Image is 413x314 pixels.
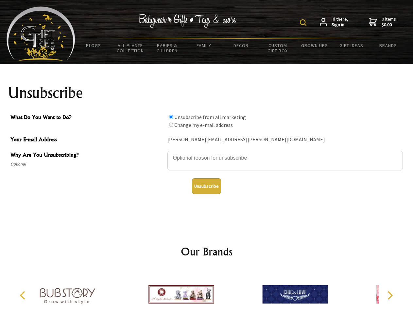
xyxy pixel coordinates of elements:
button: Unsubscribe [192,178,221,194]
a: Custom Gift Box [259,39,296,58]
h2: Our Brands [13,244,400,259]
button: Next [383,288,397,303]
a: Hi there,Sign in [320,16,348,28]
input: What Do You Want to Do? [169,123,173,127]
span: Why Are You Unsubscribing? [10,151,164,160]
img: Babyware - Gifts - Toys and more... [7,7,75,61]
a: Family [186,39,223,52]
span: What Do You Want to Do? [10,113,164,123]
h1: Unsubscribe [8,85,405,101]
a: BLOGS [75,39,112,52]
button: Previous [16,288,31,303]
a: Babies & Children [149,39,186,58]
a: 0 items$0.00 [369,16,396,28]
strong: $0.00 [382,22,396,28]
a: Grown Ups [296,39,333,52]
a: All Plants Collection [112,39,149,58]
span: Optional [10,160,164,168]
input: What Do You Want to Do? [169,115,173,119]
a: Brands [370,39,407,52]
div: [PERSON_NAME][EMAIL_ADDRESS][PERSON_NAME][DOMAIN_NAME] [167,135,403,145]
span: Hi there, [332,16,348,28]
span: Your E-mail Address [10,135,164,145]
span: 0 items [382,16,396,28]
label: Unsubscribe from all marketing [174,114,246,120]
img: product search [300,19,306,26]
label: Change my e-mail address [174,122,233,128]
a: Gift Ideas [333,39,370,52]
img: Babywear - Gifts - Toys & more [139,14,237,28]
strong: Sign in [332,22,348,28]
a: Decor [222,39,259,52]
textarea: Why Are You Unsubscribing? [167,151,403,170]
